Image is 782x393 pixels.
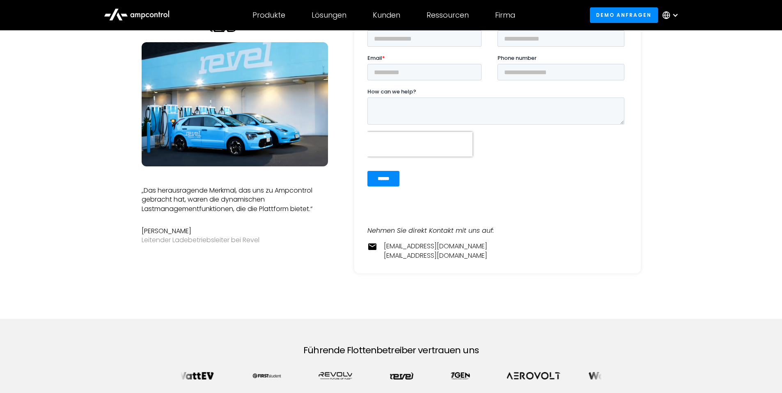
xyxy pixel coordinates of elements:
div: Ressourcen [427,11,469,20]
iframe: Form 0 [367,20,628,193]
div: Firma [495,11,515,20]
div: Kunden [373,11,400,20]
a: [EMAIL_ADDRESS][DOMAIN_NAME] [384,251,487,260]
h2: Führende Flottenbetreiber vertrauen uns [303,345,479,356]
div: Lösungen [312,11,346,20]
a: Demo anfragen [590,7,658,23]
a: [EMAIL_ADDRESS][DOMAIN_NAME] [384,242,487,251]
div: Produkte [252,11,285,20]
div: Nehmen Sie direkt Kontakt mit uns auf: [367,226,628,235]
